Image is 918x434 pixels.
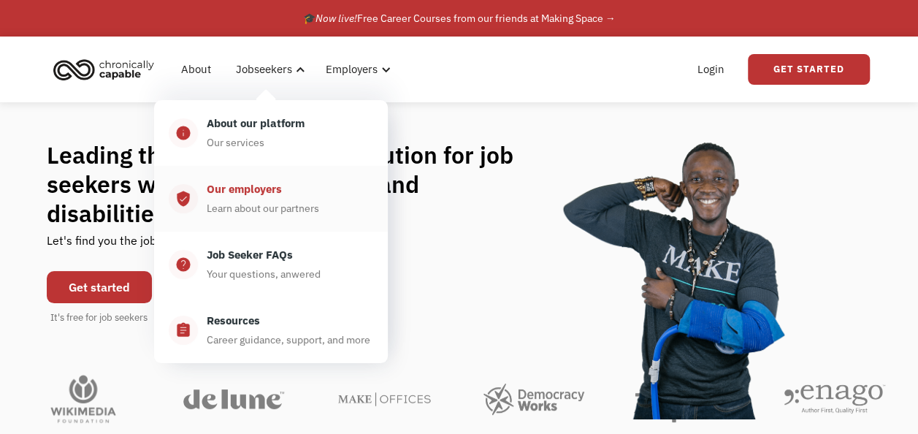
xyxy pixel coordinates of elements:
[303,9,616,27] div: 🎓 Free Career Courses from our friends at Making Space →
[317,46,395,93] div: Employers
[207,115,305,132] div: About our platform
[172,46,220,93] a: About
[207,312,260,330] div: Resources
[154,232,388,297] a: help_centerJob Seeker FAQsYour questions, anwered
[236,61,292,78] div: Jobseekers
[50,311,148,325] div: It's free for job seekers
[207,199,319,217] div: Learn about our partners
[326,61,378,78] div: Employers
[207,331,370,349] div: Career guidance, support, and more
[207,246,293,264] div: Job Seeker FAQs
[154,93,388,363] nav: Jobseekers
[207,265,321,283] div: Your questions, anwered
[49,53,165,85] a: home
[175,256,191,273] div: help_center
[49,53,158,85] img: Chronically Capable logo
[207,180,282,198] div: Our employers
[47,140,542,228] h1: Leading the flexible work revolution for job seekers with chronic illnesses and disabilities
[175,321,191,339] div: assignment
[315,12,357,25] em: Now live!
[47,271,152,303] a: Get started
[689,46,733,93] a: Login
[175,190,191,208] div: verified_user
[748,54,870,85] a: Get Started
[207,134,264,151] div: Our services
[154,100,388,166] a: infoAbout our platformOur services
[227,46,310,93] div: Jobseekers
[154,297,388,363] a: assignmentResourcesCareer guidance, support, and more
[154,166,388,232] a: verified_userOur employersLearn about our partners
[175,124,191,142] div: info
[47,228,239,264] div: Let's find you the job of your dreams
